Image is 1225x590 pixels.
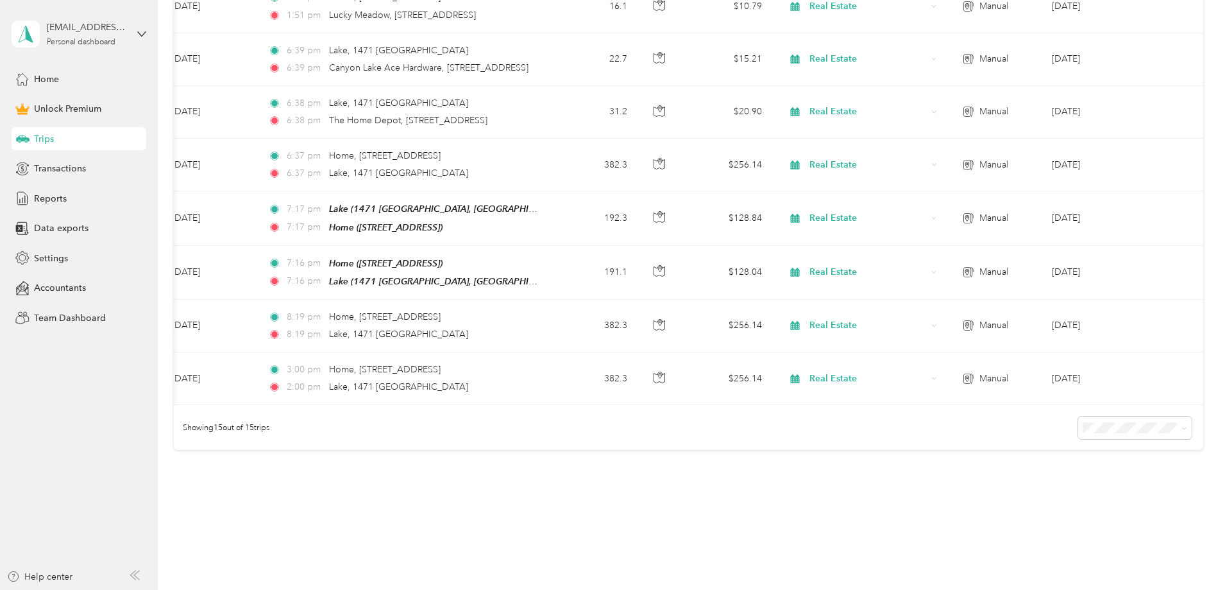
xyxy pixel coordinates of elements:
span: Real Estate [809,52,927,66]
span: Real Estate [809,265,927,279]
span: Manual [979,265,1008,279]
span: Settings [34,252,68,265]
span: Transactions [34,162,86,175]
td: Jul 2024 [1042,246,1158,300]
td: 31.2 [553,86,638,139]
span: Home ([STREET_ADDRESS]) [329,222,443,232]
td: $256.14 [682,139,772,191]
td: $128.84 [682,191,772,245]
span: 6:38 pm [287,114,323,128]
td: [DATE] [162,139,258,191]
span: 6:39 pm [287,44,323,58]
td: $256.14 [682,352,772,405]
span: Lake, 1471 [GEOGRAPHIC_DATA] [329,45,468,56]
td: [DATE] [162,246,258,300]
span: Canyon Lake Ace Hardware, [STREET_ADDRESS] [329,62,528,73]
span: Home ([STREET_ADDRESS]) [329,258,443,268]
span: 8:19 pm [287,310,323,324]
td: 22.7 [553,33,638,86]
span: The Home Depot, [STREET_ADDRESS] [329,115,487,126]
span: Lake, 1471 [GEOGRAPHIC_DATA] [329,381,468,392]
span: Unlock Premium [34,102,101,116]
span: Real Estate [809,211,927,225]
span: Home, [STREET_ADDRESS] [329,311,441,322]
td: 382.3 [553,139,638,191]
span: 6:38 pm [287,96,323,110]
td: 192.3 [553,191,638,245]
td: $128.04 [682,246,772,300]
span: Manual [979,318,1008,333]
span: Reports [34,192,67,205]
td: 382.3 [553,352,638,405]
span: Team Dashboard [34,311,106,325]
td: [DATE] [162,33,258,86]
span: Real Estate [809,372,927,386]
td: [DATE] [162,352,258,405]
span: Real Estate [809,158,927,172]
span: 8:19 pm [287,327,323,342]
span: Home, [STREET_ADDRESS] [329,364,441,375]
div: [EMAIL_ADDRESS][DOMAIN_NAME] [47,21,127,34]
button: Help center [7,570,72,584]
td: Aug 2024 [1042,139,1158,191]
td: Apr 2024 [1042,300,1158,352]
span: Lake, 1471 [GEOGRAPHIC_DATA] [329,98,468,108]
span: Trips [34,132,54,146]
span: 6:37 pm [287,166,323,180]
td: 382.3 [553,300,638,352]
span: Manual [979,52,1008,66]
span: Showing 15 out of 15 trips [174,422,269,434]
td: Jan 2024 [1042,352,1158,405]
span: Lake, 1471 [GEOGRAPHIC_DATA] [329,329,468,340]
span: Lake (1471 [GEOGRAPHIC_DATA], [GEOGRAPHIC_DATA], [GEOGRAPHIC_DATA]) [329,276,661,287]
span: Manual [979,105,1008,119]
td: $256.14 [682,300,772,352]
span: Data exports [34,221,89,235]
div: Personal dashboard [47,39,115,46]
td: Jul 2024 [1042,191,1158,245]
td: Sep 2024 [1042,86,1158,139]
td: [DATE] [162,300,258,352]
span: 1:51 pm [287,8,323,22]
span: Lake (1471 [GEOGRAPHIC_DATA], [GEOGRAPHIC_DATA], [GEOGRAPHIC_DATA]) [329,204,661,214]
td: Sep 2024 [1042,33,1158,86]
td: $20.90 [682,86,772,139]
span: Manual [979,372,1008,386]
span: Lake, 1471 [GEOGRAPHIC_DATA] [329,168,468,178]
span: 6:37 pm [287,149,323,163]
span: 7:16 pm [287,274,323,288]
span: Accountants [34,281,86,295]
span: Lucky Meadow, [STREET_ADDRESS] [329,10,476,21]
td: $15.21 [682,33,772,86]
span: 7:17 pm [287,202,323,216]
span: Manual [979,211,1008,225]
span: 6:39 pm [287,61,323,75]
span: 7:17 pm [287,220,323,234]
td: [DATE] [162,86,258,139]
td: 191.1 [553,246,638,300]
span: 7:16 pm [287,256,323,270]
span: 2:00 pm [287,380,323,394]
span: 3:00 pm [287,363,323,377]
span: Real Estate [809,105,927,119]
span: Home [34,73,59,86]
span: Real Estate [809,318,927,333]
span: Manual [979,158,1008,172]
iframe: Everlance-gr Chat Button Frame [1153,518,1225,590]
span: Home, [STREET_ADDRESS] [329,150,441,161]
td: [DATE] [162,191,258,245]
